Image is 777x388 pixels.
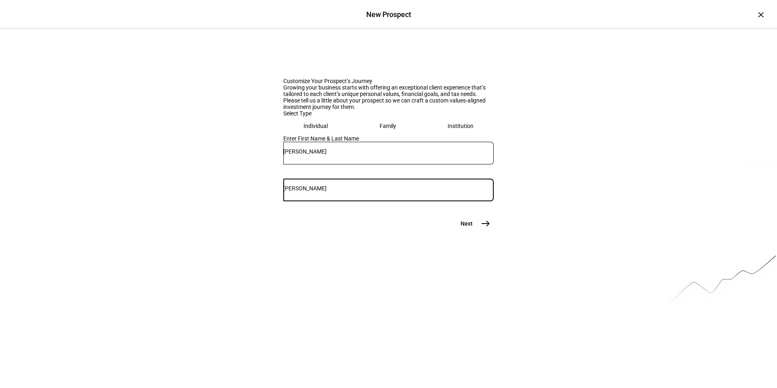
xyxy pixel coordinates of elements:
div: Enter First Name & Last Name [283,135,494,142]
div: Individual [304,123,328,129]
input: Last Name [283,185,494,192]
div: × [754,8,767,21]
div: Institution [448,123,473,129]
mat-icon: east [481,219,490,228]
div: Growing your business starts with offering an exceptional client experience that’s tailored to ea... [283,84,494,97]
span: Next [461,220,473,228]
button: Next [451,215,494,232]
input: First Name [283,148,494,155]
div: Select Type [283,110,494,117]
div: Customize Your Prospect’s Journey [283,78,494,84]
div: Family [380,123,396,129]
div: Please tell us a little about your prospect so we can craft a custom values-aligned investment jo... [283,97,494,110]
